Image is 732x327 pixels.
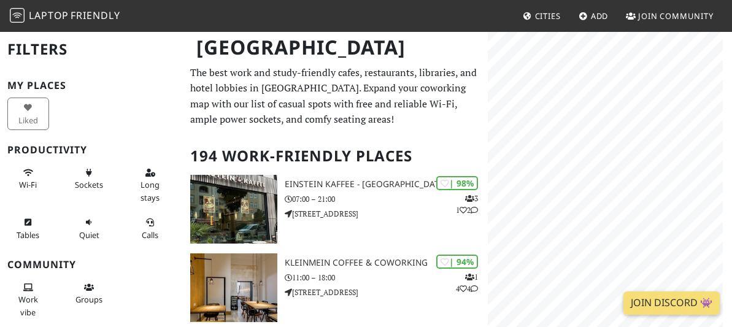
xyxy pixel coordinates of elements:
[7,163,49,195] button: Wi-Fi
[183,175,488,244] a: Einstein Kaffee - Charlottenburg | 98% 312 Einstein Kaffee - [GEOGRAPHIC_DATA] 07:00 – 21:00 [STR...
[7,80,175,91] h3: My Places
[436,255,478,269] div: | 94%
[456,193,478,216] p: 3 1 2
[285,258,488,268] h3: KleinMein Coffee & Coworking
[7,259,175,271] h3: Community
[623,291,720,315] a: Join Discord 👾
[10,6,120,27] a: LaptopFriendly LaptopFriendly
[285,193,488,205] p: 07:00 – 21:00
[75,294,102,305] span: Group tables
[29,9,69,22] span: Laptop
[79,229,99,240] span: Quiet
[17,229,39,240] span: Work-friendly tables
[7,212,49,245] button: Tables
[456,271,478,294] p: 1 4 4
[18,294,38,317] span: People working
[7,31,175,68] h2: Filters
[7,144,175,156] h3: Productivity
[638,10,714,21] span: Join Community
[129,212,171,245] button: Calls
[183,253,488,322] a: KleinMein Coffee & Coworking | 94% 144 KleinMein Coffee & Coworking 11:00 – 18:00 [STREET_ADDRESS]
[535,10,561,21] span: Cities
[285,287,488,298] p: [STREET_ADDRESS]
[7,277,49,322] button: Work vibe
[142,229,158,240] span: Video/audio calls
[285,208,488,220] p: [STREET_ADDRESS]
[129,163,171,207] button: Long stays
[68,212,110,245] button: Quiet
[68,163,110,195] button: Sockets
[436,176,478,190] div: | 98%
[187,31,485,64] h1: [GEOGRAPHIC_DATA]
[19,179,37,190] span: Stable Wi-Fi
[591,10,609,21] span: Add
[285,272,488,283] p: 11:00 – 18:00
[621,5,719,27] a: Join Community
[285,179,488,190] h3: Einstein Kaffee - [GEOGRAPHIC_DATA]
[10,8,25,23] img: LaptopFriendly
[190,175,277,244] img: Einstein Kaffee - Charlottenburg
[190,65,480,128] p: The best work and study-friendly cafes, restaurants, libraries, and hotel lobbies in [GEOGRAPHIC_...
[71,9,120,22] span: Friendly
[574,5,614,27] a: Add
[68,277,110,310] button: Groups
[141,179,160,202] span: Long stays
[518,5,566,27] a: Cities
[75,179,103,190] span: Power sockets
[190,137,480,175] h2: 194 Work-Friendly Places
[190,253,277,322] img: KleinMein Coffee & Coworking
